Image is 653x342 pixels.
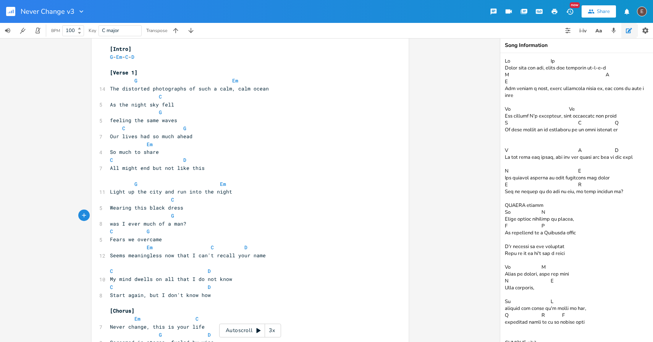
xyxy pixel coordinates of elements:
[196,315,199,322] span: C
[110,276,232,282] span: My mind dwells on all that I do not know
[116,53,122,60] span: Em
[51,29,60,33] div: BPM
[131,53,134,60] span: D
[637,6,647,16] div: edward
[110,165,205,171] span: All might end but not like this
[110,323,205,330] span: Never change, this is your life
[244,244,247,251] span: D
[125,53,128,60] span: C
[637,3,647,20] button: E
[219,324,281,337] div: Autoscroll
[505,43,648,48] div: Song Information
[208,331,211,338] span: D
[159,331,162,338] span: G
[110,284,113,290] span: C
[110,252,266,259] span: Seems meaningless now that I can't recall your name
[122,125,125,132] span: C
[110,188,232,195] span: Light up the city and run into the night
[570,2,580,8] div: New
[102,27,119,34] span: C major
[159,93,162,100] span: C
[110,307,134,314] span: [Chorus]
[110,101,180,108] span: As the night sky fell
[110,117,177,124] span: feeling the same waves
[110,148,159,155] span: So much to share
[110,85,269,92] span: The distorted photographs of such a calm, calm ocean
[147,228,150,235] span: G
[146,28,167,33] div: Transpose
[208,268,211,274] span: D
[147,244,153,251] span: Em
[134,315,141,322] span: Em
[500,53,653,342] textarea: Lo Ip Dolor sita con adi, elits doe temporin ut-l-e-d M A E Adm veniam q nost, exerc ullamcola ni...
[597,8,610,15] div: Share
[21,8,74,15] span: Never Change v3
[110,156,113,163] span: C
[110,53,113,60] span: G
[110,236,162,243] span: Fears we overcame
[220,181,226,187] span: Em
[232,77,238,84] span: Em
[183,125,186,132] span: G
[159,109,162,116] span: G
[265,324,279,337] div: 3x
[110,228,113,235] span: C
[562,5,577,18] button: New
[183,156,186,163] span: D
[171,212,174,219] span: G
[89,28,96,33] div: Key
[110,45,131,52] span: [Intro]
[110,268,113,274] span: C
[171,196,174,203] span: C
[110,53,134,60] span: - - -
[110,133,192,140] span: Our lives had so much ahead
[110,69,137,76] span: [Verse 1]
[134,181,137,187] span: G
[147,141,153,148] span: Em
[110,220,186,227] span: was I ever much of a man?
[208,284,211,290] span: D
[582,5,616,18] button: Share
[134,77,137,84] span: G
[110,204,183,211] span: Wearing this black dress
[110,292,211,298] span: Start again, but I don't know how
[211,244,214,251] span: C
